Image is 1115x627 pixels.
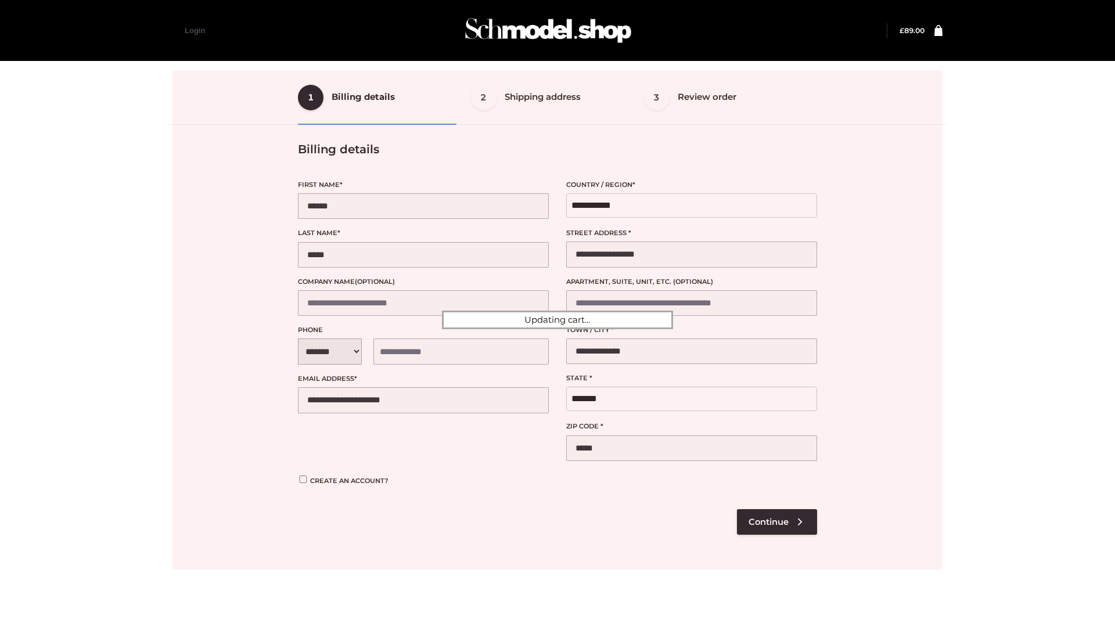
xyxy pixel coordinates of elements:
[900,26,925,35] bdi: 89.00
[900,26,925,35] a: £89.00
[900,26,904,35] span: £
[461,8,635,53] img: Schmodel Admin 964
[185,26,205,35] a: Login
[442,311,673,329] div: Updating cart...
